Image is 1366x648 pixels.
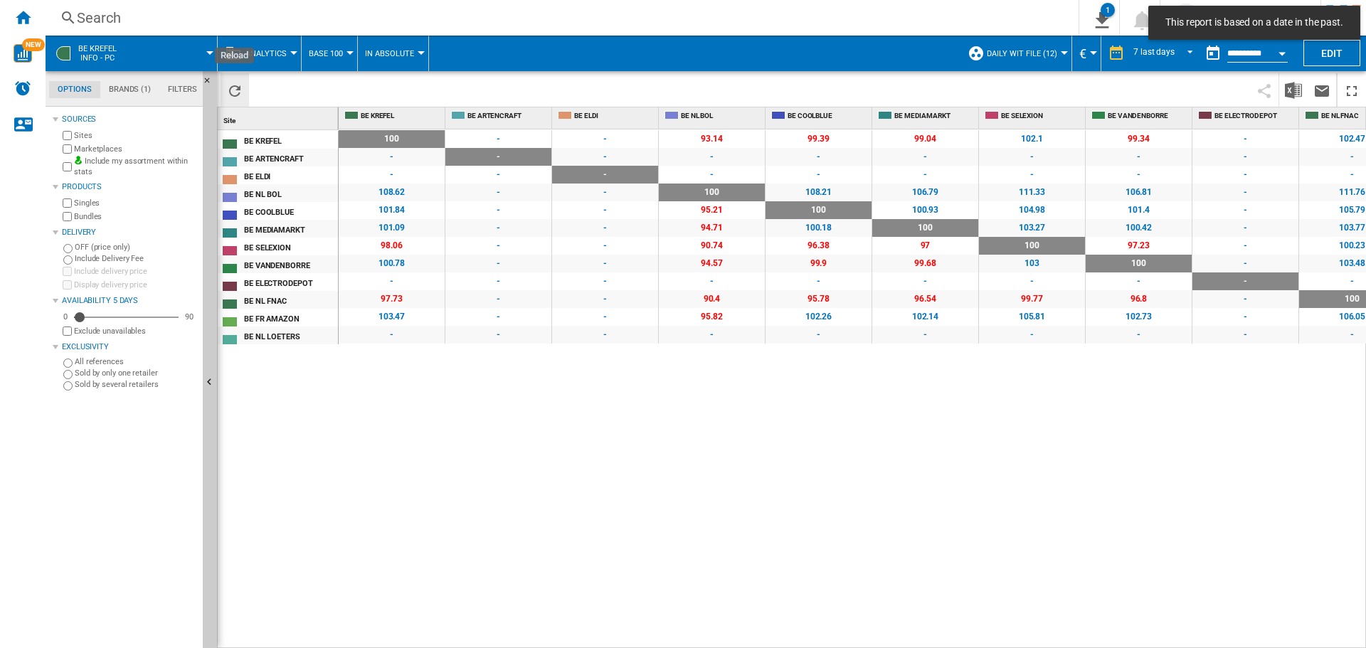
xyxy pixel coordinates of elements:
[244,132,337,147] div: BE KREFEL
[1192,308,1298,326] span: -
[979,290,1085,308] span: 99.77
[979,272,1085,290] span: -
[659,308,765,326] span: 95.82
[244,292,337,307] div: BE NL FNAC
[74,144,197,154] label: Marketplaces
[1308,73,1336,107] button: Send this report by email
[1086,290,1192,308] span: 96.8
[14,80,31,97] img: alerts-logo.svg
[872,184,978,201] span: 106.79
[49,81,100,98] md-tab-item: Options
[979,219,1085,237] span: 103.27
[979,237,1085,255] span: 100
[552,255,658,272] span: -
[63,358,73,368] input: All references
[979,255,1085,272] span: 103
[339,237,445,255] span: 98.06
[63,144,72,154] input: Marketplaces
[552,130,658,148] span: -
[339,272,445,290] span: -
[341,107,445,125] div: BE KREFEL
[766,201,872,219] span: 100
[659,219,765,237] span: 94.71
[979,308,1085,326] span: 105.81
[60,312,71,322] div: 0
[221,73,249,107] button: Reload
[968,36,1064,71] div: Daily WIT file (12)
[1101,3,1115,17] div: 1
[62,181,197,193] div: Products
[22,38,45,51] span: NEW
[1192,326,1298,344] span: -
[339,130,445,148] span: 100
[872,237,978,255] span: 97
[74,156,83,164] img: mysite-bg-18x18.png
[245,49,287,58] span: Analytics
[979,201,1085,219] span: 104.98
[766,308,872,326] span: 102.26
[979,148,1085,166] span: -
[309,36,350,71] button: Base 100
[14,44,32,63] img: wise-card.svg
[1086,184,1192,201] span: 106.81
[872,130,978,148] span: 99.04
[872,201,978,219] span: 100.93
[768,107,872,125] div: BE COOLBLUE
[63,267,72,276] input: Include delivery price
[63,158,72,176] input: Include my assortment within stats
[63,255,73,265] input: Include Delivery Fee
[445,130,551,148] span: -
[872,308,978,326] span: 102.14
[659,148,765,166] span: -
[979,184,1085,201] span: 111.33
[339,148,445,166] span: -
[1192,237,1298,255] span: -
[1086,272,1192,290] span: -
[552,166,658,184] span: -
[1285,82,1302,99] img: excel-24x24.png
[1133,47,1175,57] div: 7 last days
[1001,111,1082,116] span: BE SELEXION
[225,36,294,71] div: Analytics
[872,272,978,290] span: -
[244,150,337,165] div: BE ARTENCRAFT
[1338,73,1366,107] button: Maximize
[766,184,872,201] span: 108.21
[244,186,337,201] div: BE NL BOL
[75,379,197,390] label: Sold by several retailers
[445,255,551,272] span: -
[1132,42,1199,65] md-select: REPORTS.WIZARD.STEPS.REPORT.STEPS.REPORT_OPTIONS.PERIOD: 7 last days
[552,237,658,255] span: -
[339,308,445,326] span: 103.47
[445,326,551,344] span: -
[159,81,206,98] md-tab-item: Filters
[63,198,72,208] input: Singles
[766,237,872,255] span: 96.38
[53,36,210,71] div: BE KREFELInfo - pc
[244,275,337,290] div: BE ELECTRODEPOT
[445,184,551,201] span: -
[1192,166,1298,184] span: -
[1086,130,1192,148] span: 99.34
[555,107,658,125] div: BE ELDI
[74,310,179,324] md-slider: Availability
[467,111,549,116] span: BE ARTENCRAFT
[1279,73,1308,107] button: Download in Excel
[445,237,551,255] span: -
[445,272,551,290] span: -
[1303,40,1360,66] button: Edit
[63,212,72,221] input: Bundles
[788,111,869,116] span: BE COOLBLUE
[659,272,765,290] span: -
[552,219,658,237] span: -
[659,166,765,184] span: -
[244,310,337,325] div: BE FR AMAZON
[659,237,765,255] span: 90.74
[203,71,220,97] button: Hide
[1192,255,1298,272] span: -
[1086,255,1192,272] span: 100
[979,130,1085,148] span: 102.1
[75,253,197,264] label: Include Delivery Fee
[63,244,73,253] input: OFF (price only)
[77,8,1042,28] div: Search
